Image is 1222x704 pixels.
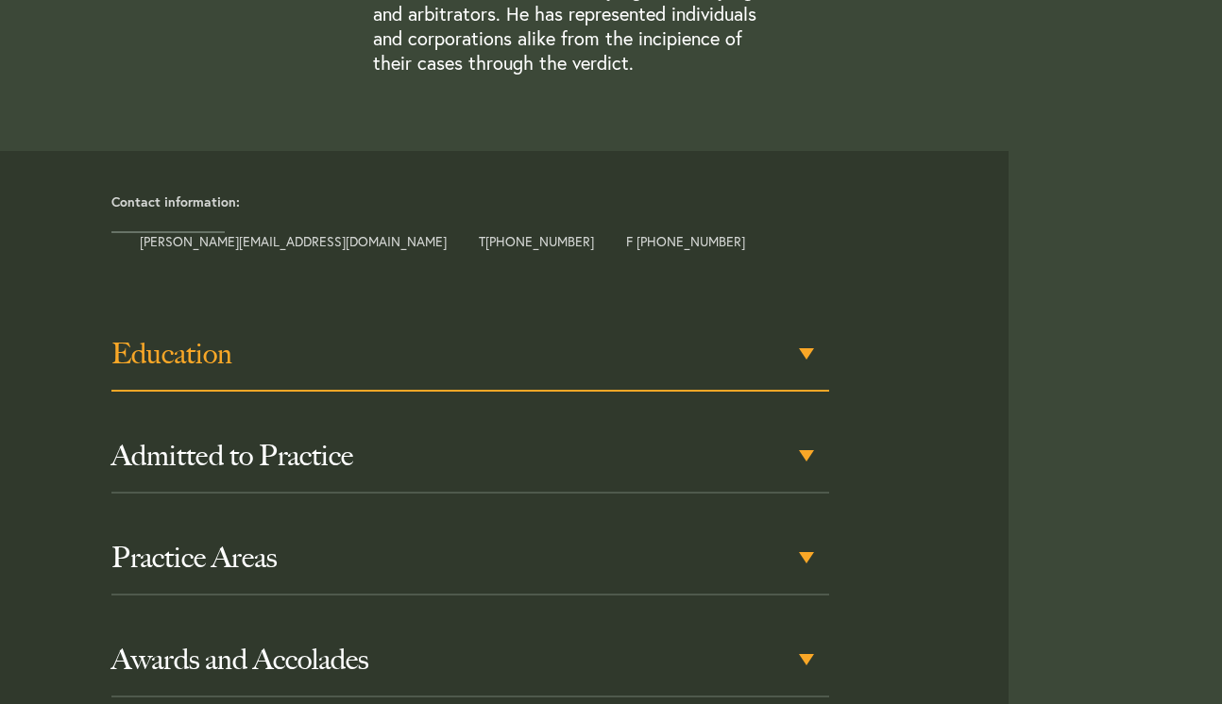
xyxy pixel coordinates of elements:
[111,643,829,677] h3: Awards and Accolades
[479,235,594,248] span: T
[485,232,594,250] a: [PHONE_NUMBER]
[111,337,829,371] h3: Education
[626,235,745,248] span: F [PHONE_NUMBER]
[140,232,447,250] a: [PERSON_NAME][EMAIL_ADDRESS][DOMAIN_NAME]
[111,439,829,473] h3: Admitted to Practice
[111,193,240,210] strong: Contact information:
[111,541,829,575] h3: Practice Areas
